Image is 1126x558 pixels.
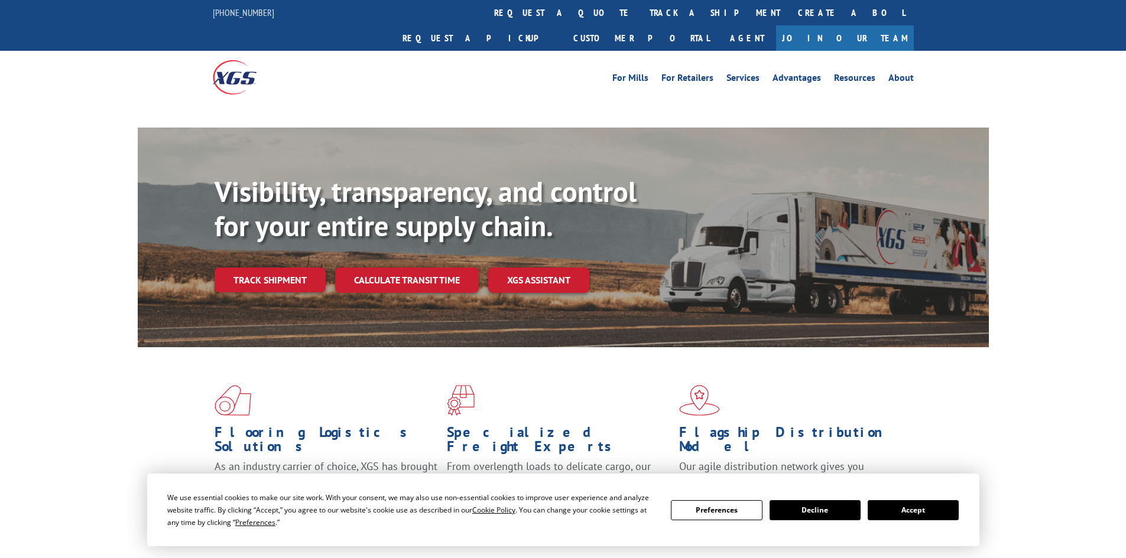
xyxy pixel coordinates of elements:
a: Advantages [773,73,821,86]
button: Decline [770,500,861,520]
div: Cookie Consent Prompt [147,474,979,546]
img: xgs-icon-focused-on-flooring-red [447,385,475,416]
h1: Flooring Logistics Solutions [215,425,438,459]
img: xgs-icon-total-supply-chain-intelligence-red [215,385,251,416]
a: Track shipment [215,267,326,292]
a: Services [726,73,760,86]
a: Customer Portal [564,25,718,51]
p: From overlength loads to delicate cargo, our experienced staff knows the best way to move your fr... [447,459,670,512]
h1: Specialized Freight Experts [447,425,670,459]
img: xgs-icon-flagship-distribution-model-red [679,385,720,416]
h1: Flagship Distribution Model [679,425,903,459]
span: Our agile distribution network gives you nationwide inventory management on demand. [679,459,897,487]
a: Join Our Team [776,25,914,51]
div: We use essential cookies to make our site work. With your consent, we may also use non-essential ... [167,491,657,528]
a: Request a pickup [394,25,564,51]
a: About [888,73,914,86]
button: Accept [868,500,959,520]
button: Preferences [671,500,762,520]
span: Cookie Policy [472,505,515,515]
a: Calculate transit time [335,267,479,293]
a: XGS ASSISTANT [488,267,589,293]
a: For Retailers [661,73,713,86]
a: [PHONE_NUMBER] [213,6,274,18]
span: Preferences [235,517,275,527]
a: For Mills [612,73,648,86]
a: Resources [834,73,875,86]
span: As an industry carrier of choice, XGS has brought innovation and dedication to flooring logistics... [215,459,437,501]
b: Visibility, transparency, and control for your entire supply chain. [215,173,637,244]
a: Agent [718,25,776,51]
